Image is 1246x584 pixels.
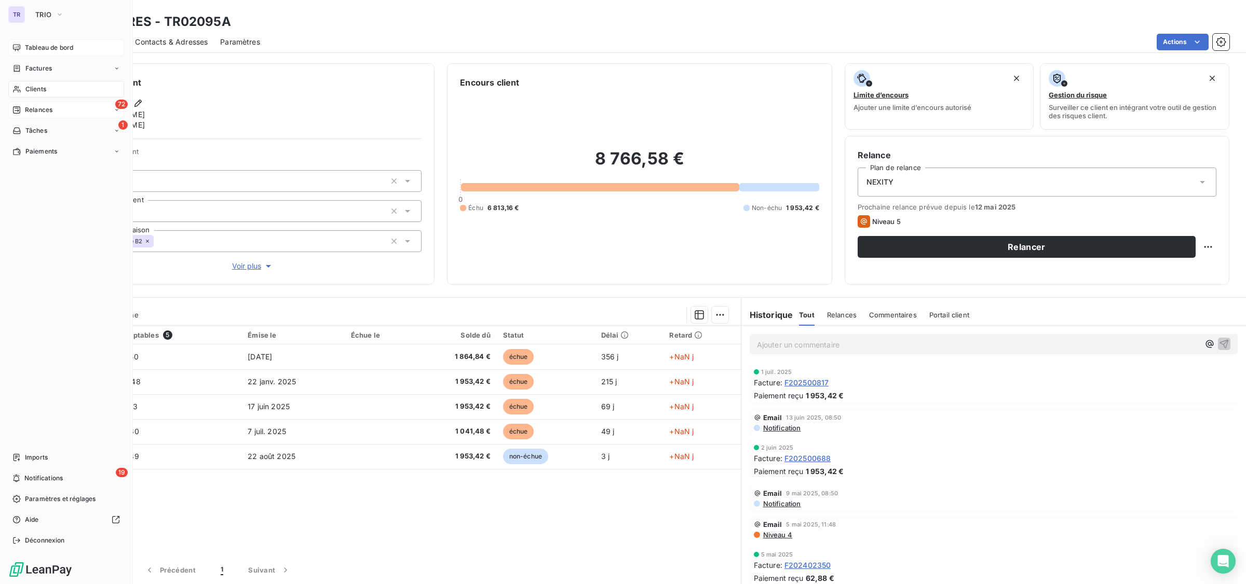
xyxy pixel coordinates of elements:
[1040,63,1229,130] button: Gestion du risqueSurveiller ce client en intégrant votre outil de gestion des risques client.
[422,451,491,462] span: 1 953,42 €
[763,520,782,529] span: Email
[761,444,794,451] span: 2 juin 2025
[115,100,128,109] span: 72
[827,311,857,319] span: Relances
[784,560,831,571] span: F202402350
[25,105,52,115] span: Relances
[601,452,610,461] span: 3 j
[754,377,782,388] span: Facture :
[35,10,51,19] span: TRIO
[248,331,338,339] div: Émise le
[487,203,519,213] span: 6 813,16 €
[762,531,792,539] span: Niveau 4
[929,311,969,319] span: Portail client
[786,490,838,496] span: 9 mai 2025, 08:50
[248,402,290,411] span: 17 juin 2025
[503,449,548,464] span: non-échue
[854,91,909,99] span: Limite d’encours
[25,147,57,156] span: Paiements
[236,559,303,581] button: Suivant
[858,236,1196,258] button: Relancer
[422,401,491,412] span: 1 953,42 €
[784,453,831,464] span: F202500688
[220,37,260,47] span: Paramètres
[762,499,801,508] span: Notification
[806,390,844,401] span: 1 953,42 €
[1049,103,1221,120] span: Surveiller ce client en intégrant votre outil de gestion des risques client.
[422,331,491,339] div: Solde dû
[8,81,124,98] a: Clients
[754,573,804,583] span: Paiement reçu
[422,426,491,437] span: 1 041,48 €
[858,149,1216,161] h6: Relance
[8,6,25,23] div: TR
[503,331,589,339] div: Statut
[503,399,534,414] span: échue
[468,203,483,213] span: Échu
[25,64,52,73] span: Factures
[601,377,617,386] span: 215 j
[8,449,124,466] a: Imports
[422,352,491,362] span: 1 864,84 €
[669,352,694,361] span: +NaN j
[763,413,782,422] span: Email
[601,402,615,411] span: 69 j
[763,489,782,497] span: Email
[8,561,73,578] img: Logo LeanPay
[786,414,841,421] span: 13 juin 2025, 08:50
[503,349,534,365] span: échue
[806,573,834,583] span: 62,88 €
[669,427,694,436] span: +NaN j
[854,103,971,112] span: Ajouter une limite d’encours autorisé
[25,494,96,504] span: Paramètres et réglages
[232,261,274,271] span: Voir plus
[8,60,124,77] a: Factures
[248,377,296,386] span: 22 janv. 2025
[25,85,46,94] span: Clients
[669,377,694,386] span: +NaN j
[135,37,208,47] span: Contacts & Adresses
[154,237,162,246] input: Ajouter une valeur
[752,203,782,213] span: Non-échu
[799,311,815,319] span: Tout
[25,43,73,52] span: Tableau de bord
[458,195,463,203] span: 0
[8,491,124,507] a: Paramètres et réglages
[784,377,829,388] span: F202500817
[25,453,48,462] span: Imports
[754,390,804,401] span: Paiement reçu
[601,427,615,436] span: 49 j
[1211,549,1236,574] div: Open Intercom Messenger
[63,76,422,89] h6: Informations client
[8,102,124,118] a: 72Relances
[761,369,792,375] span: 1 juil. 2025
[786,203,819,213] span: 1 953,42 €
[8,122,124,139] a: 1Tâches
[460,148,819,179] h2: 8 766,58 €
[25,126,47,135] span: Tâches
[25,536,65,545] span: Déconnexion
[248,452,295,461] span: 22 août 2025
[872,217,901,226] span: Niveau 5
[163,330,172,340] span: 5
[221,565,223,575] span: 1
[8,39,124,56] a: Tableau de bord
[669,452,694,461] span: +NaN j
[786,521,836,527] span: 5 mai 2025, 11:48
[503,374,534,390] span: échue
[84,260,422,272] button: Voir plus
[460,76,519,89] h6: Encours client
[866,177,894,187] span: NEXITY
[858,203,1216,211] span: Prochaine relance prévue depuis le
[1157,34,1209,50] button: Actions
[754,466,804,477] span: Paiement reçu
[761,551,793,558] span: 5 mai 2025
[1049,91,1107,99] span: Gestion du risque
[601,352,619,361] span: 356 j
[208,559,236,581] button: 1
[248,352,272,361] span: [DATE]
[132,559,208,581] button: Précédent
[422,377,491,387] span: 1 953,42 €
[91,12,231,31] h3: SOGERES - TR02095A
[8,143,124,160] a: Paiements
